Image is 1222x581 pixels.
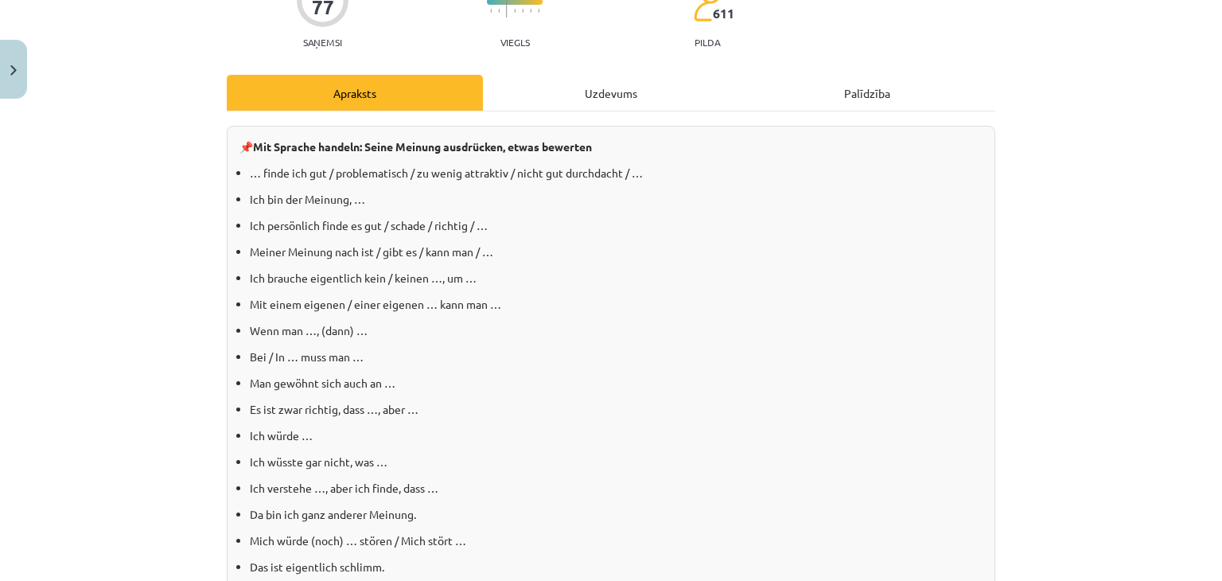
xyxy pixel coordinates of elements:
img: icon-short-line-57e1e144782c952c97e751825c79c345078a6d821885a25fce030b3d8c18986b.svg [522,9,523,13]
p: Ich würde … [250,427,983,444]
p: Ich persönlich finde es gut / schade / richtig / … [250,217,983,234]
p: Bei / In … muss man … [250,349,983,365]
strong: Mit Sprache handeln: Seine Meinung ausdrücken, etwas bewerten [253,139,592,154]
p: Da bin ich ganz anderer Meinung. [250,506,983,523]
p: Es ist zwar richtig, dass …, aber … [250,401,983,418]
p: Meiner Meinung nach ist / gibt es / kann man / … [250,244,983,260]
div: Uzdevums [483,75,739,111]
img: icon-short-line-57e1e144782c952c97e751825c79c345078a6d821885a25fce030b3d8c18986b.svg [530,9,531,13]
p: … finde ich gut / problematisch / zu wenig attraktiv / nicht gut durchdacht / … [250,165,983,181]
p: Wenn man …, (dann) … [250,322,983,339]
img: icon-short-line-57e1e144782c952c97e751825c79c345078a6d821885a25fce030b3d8c18986b.svg [498,9,500,13]
p: pilda [695,37,720,48]
p: Ich brauche eigentlich kein / keinen …, um … [250,270,983,287]
p: Viegls [500,37,530,48]
img: icon-short-line-57e1e144782c952c97e751825c79c345078a6d821885a25fce030b3d8c18986b.svg [514,9,516,13]
p: Saņemsi [297,37,348,48]
p: 📌 [239,138,983,155]
span: 611 [713,6,734,21]
p: Das ist eigentlich schlimm. [250,559,983,575]
img: icon-close-lesson-0947bae3869378f0d4975bcd49f059093ad1ed9edebbc8119c70593378902aed.svg [10,65,17,76]
p: Ich verstehe …, aber ich finde, dass … [250,480,983,497]
div: Apraksts [227,75,483,111]
p: Mit einem eigenen / einer eigenen … kann man … [250,296,983,313]
div: Palīdzība [739,75,995,111]
img: icon-short-line-57e1e144782c952c97e751825c79c345078a6d821885a25fce030b3d8c18986b.svg [538,9,539,13]
p: Ich bin der Meinung, … [250,191,983,208]
p: Mich würde (noch) … stören / Mich stört … [250,532,983,549]
img: icon-short-line-57e1e144782c952c97e751825c79c345078a6d821885a25fce030b3d8c18986b.svg [490,9,492,13]
p: Man gewöhnt sich auch an … [250,375,983,392]
p: Ich wüsste gar nicht, was … [250,454,983,470]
